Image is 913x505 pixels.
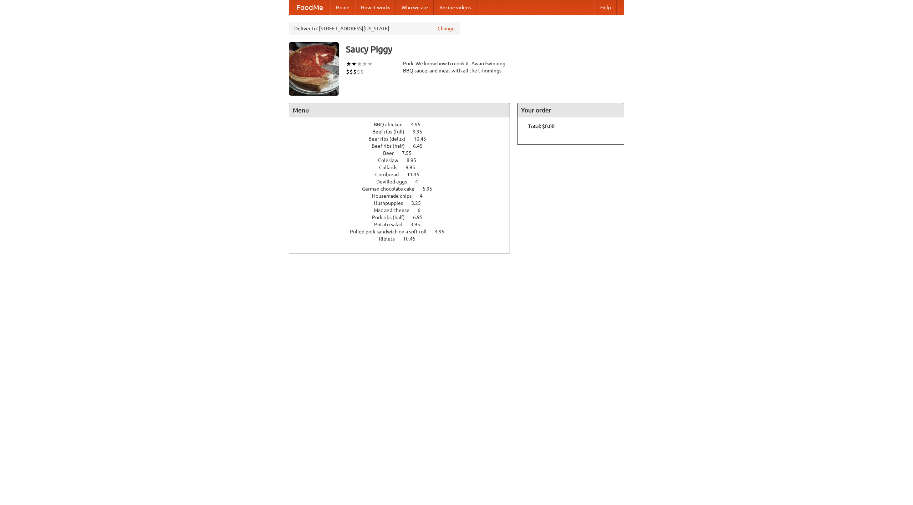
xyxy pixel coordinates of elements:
span: 4 [420,193,430,199]
li: ★ [357,60,362,68]
b: Total: $0.00 [528,123,555,129]
div: Pork. We know how to cook it. Award-winning BBQ sauce, and meat with all the trimmings. [403,60,510,74]
span: Pulled pork sandwich on a soft roll [350,229,434,234]
div: Deliver to: [STREET_ADDRESS][US_STATE] [289,22,460,35]
a: Recipe videos [434,0,476,15]
a: Pulled pork sandwich on a soft roll 4.95 [350,229,458,234]
span: 8.95 [407,157,423,163]
a: Devilled eggs 4 [376,179,431,185]
span: Collards [379,165,404,170]
a: Hushpuppies 3.25 [374,200,434,206]
h4: Menu [289,103,510,117]
a: Coleslaw 8.95 [378,157,429,163]
span: 3.25 [411,200,428,206]
span: Potato salad [374,222,409,227]
span: 4 [415,179,425,185]
span: Coleslaw [378,157,406,163]
a: Mac and cheese 6 [374,207,434,213]
a: BBQ chicken 4.95 [374,122,434,127]
a: Who we are [396,0,434,15]
span: Beef ribs (full) [372,129,412,135]
li: $ [350,68,353,76]
li: ★ [351,60,357,68]
a: Cornbread 11.45 [375,172,433,177]
li: ★ [362,60,367,68]
a: German chocolate cake 5.95 [362,186,445,192]
a: Riblets 10.45 [379,236,429,242]
a: How it works [355,0,396,15]
span: 4.95 [411,122,428,127]
span: 6.45 [413,143,430,149]
span: Beer [383,150,401,156]
span: 9.95 [413,129,429,135]
h3: Saucy Piggy [346,42,624,56]
a: Change [438,25,455,32]
li: ★ [346,60,351,68]
a: Beef ribs (full) 9.95 [372,129,435,135]
span: Housemade chips [372,193,419,199]
a: Home [330,0,355,15]
span: 9.95 [406,165,422,170]
li: $ [353,68,357,76]
span: 6 [418,207,428,213]
span: Devilled eggs [376,179,414,185]
li: ★ [367,60,373,68]
span: 11.45 [407,172,427,177]
span: 4.95 [435,229,452,234]
span: Riblets [379,236,402,242]
a: Pork ribs (half) 6.95 [372,214,436,220]
li: $ [360,68,364,76]
a: Beef ribs (half) 6.45 [372,143,436,149]
a: FoodMe [289,0,330,15]
span: Hushpuppies [374,200,410,206]
span: 5.95 [423,186,439,192]
li: $ [346,68,350,76]
h4: Your order [517,103,624,117]
a: Collards 9.95 [379,165,428,170]
span: Cornbread [375,172,406,177]
a: Beer 7.55 [383,150,425,156]
span: Beef ribs (delux) [368,136,413,142]
a: Help [595,0,617,15]
span: 10.45 [414,136,433,142]
a: Potato salad 3.95 [374,222,433,227]
span: 6.95 [413,214,430,220]
span: Pork ribs (half) [372,214,412,220]
span: German chocolate cake [362,186,422,192]
span: 7.55 [402,150,419,156]
img: angular.jpg [289,42,339,96]
a: Housemade chips 4 [372,193,436,199]
span: Mac and cheese [374,207,417,213]
span: 10.45 [403,236,423,242]
a: Beef ribs (delux) 10.45 [368,136,439,142]
span: Beef ribs (half) [372,143,412,149]
span: BBQ chicken [374,122,410,127]
li: $ [357,68,360,76]
span: 3.95 [410,222,427,227]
